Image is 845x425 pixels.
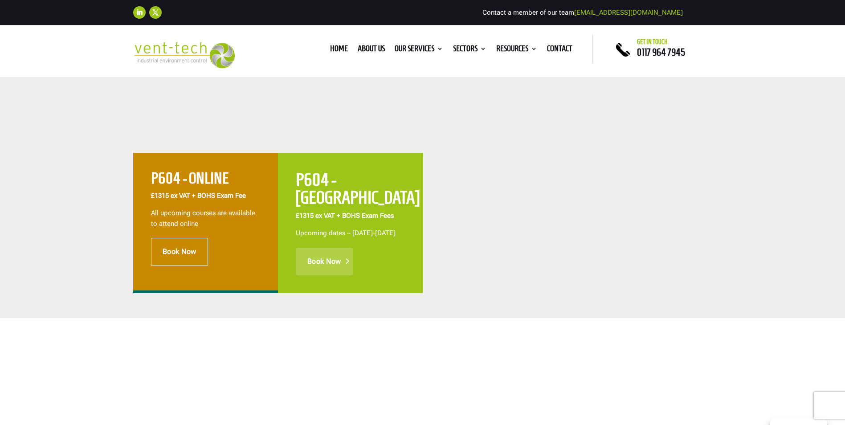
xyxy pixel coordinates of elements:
a: Follow on LinkedIn [133,6,146,19]
p: Upcoming dates – [DATE]-[DATE] [296,228,405,239]
a: Home [330,45,348,55]
h2: P604 - [GEOGRAPHIC_DATA] [296,171,405,211]
a: Our Services [395,45,443,55]
a: Book Now [296,248,353,275]
a: Resources [496,45,537,55]
span: Get in touch [637,38,668,45]
img: 2023-09-27T08_35_16.549ZVENT-TECH---Clear-background [133,42,235,68]
span: £1315 ex VAT + BOHS Exam Fees [296,212,394,220]
a: Follow on X [149,6,162,19]
a: About us [358,45,385,55]
a: [EMAIL_ADDRESS][DOMAIN_NAME] [574,8,683,16]
a: 0117 964 7945 [637,47,685,57]
span: Contact a member of our team [482,8,683,16]
h2: P604 - ONLINE [151,171,260,191]
span: All upcoming courses are available to attend online [151,209,255,228]
a: Contact [547,45,572,55]
strong: £1315 ex VAT + BOHS Exam Fee [151,192,246,200]
a: Sectors [453,45,486,55]
a: Book Now [151,238,208,266]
